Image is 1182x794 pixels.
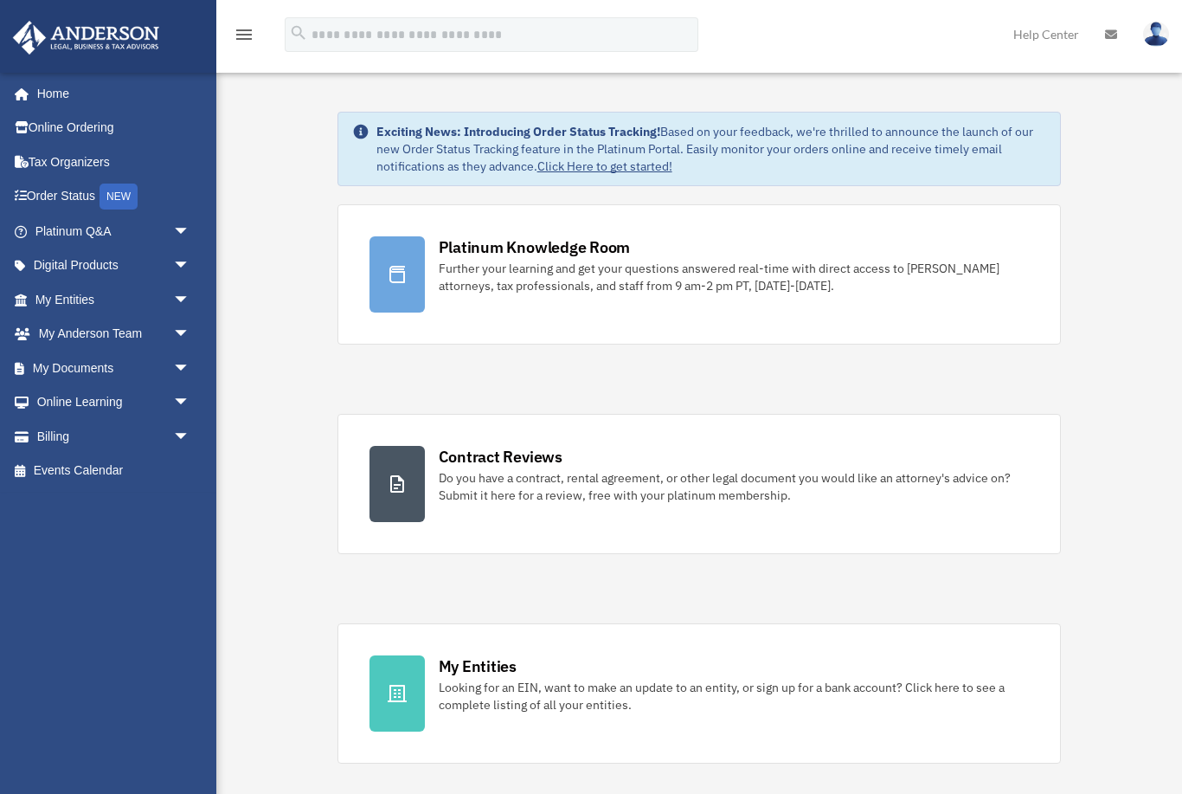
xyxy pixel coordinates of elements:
[173,351,208,386] span: arrow_drop_down
[12,111,216,145] a: Online Ordering
[173,419,208,455] span: arrow_drop_down
[337,204,1062,345] a: Platinum Knowledge Room Further your learning and get your questions answered real-time with dire...
[12,419,216,454] a: Billingarrow_drop_down
[173,317,208,352] span: arrow_drop_down
[439,469,1030,504] div: Do you have a contract, rental agreement, or other legal document you would like an attorney's ad...
[12,385,216,420] a: Online Learningarrow_drop_down
[12,214,216,249] a: Platinum Q&Aarrow_drop_down
[12,145,216,179] a: Tax Organizers
[234,30,254,45] a: menu
[12,179,216,215] a: Order StatusNEW
[173,214,208,249] span: arrow_drop_down
[12,249,216,283] a: Digital Productsarrow_drop_down
[12,454,216,488] a: Events Calendar
[337,414,1062,554] a: Contract Reviews Do you have a contract, rental agreement, or other legal document you would like...
[337,623,1062,764] a: My Entities Looking for an EIN, want to make an update to an entity, or sign up for a bank accoun...
[8,21,164,55] img: Anderson Advisors Platinum Portal
[12,76,208,111] a: Home
[100,184,138,210] div: NEW
[439,260,1030,294] div: Further your learning and get your questions answered real-time with direct access to [PERSON_NAM...
[289,23,308,42] i: search
[173,385,208,421] span: arrow_drop_down
[376,124,660,139] strong: Exciting News: Introducing Order Status Tracking!
[439,446,562,468] div: Contract Reviews
[12,282,216,317] a: My Entitiesarrow_drop_down
[537,158,672,174] a: Click Here to get started!
[173,282,208,318] span: arrow_drop_down
[173,249,208,284] span: arrow_drop_down
[1143,22,1169,47] img: User Pic
[376,123,1047,175] div: Based on your feedback, we're thrilled to announce the launch of our new Order Status Tracking fe...
[439,679,1030,713] div: Looking for an EIN, want to make an update to an entity, or sign up for a bank account? Click her...
[234,24,254,45] i: menu
[12,317,216,352] a: My Anderson Teamarrow_drop_down
[439,236,631,258] div: Platinum Knowledge Room
[12,351,216,385] a: My Documentsarrow_drop_down
[439,655,517,677] div: My Entities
